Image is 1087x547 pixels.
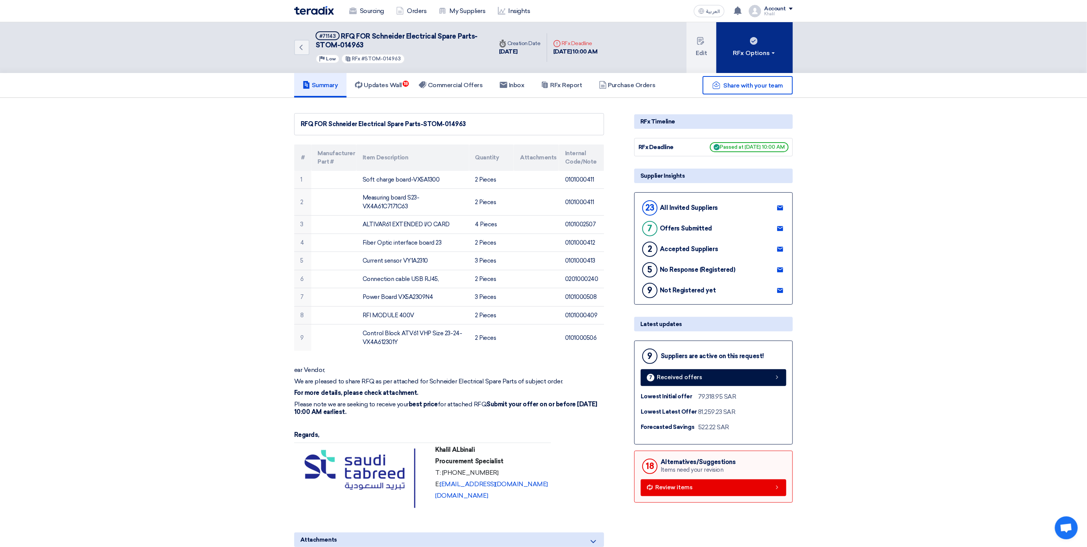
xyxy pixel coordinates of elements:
td: Fiber Optic interface board 23 [356,234,469,252]
strong: best price [409,401,438,408]
th: Item Description [356,144,469,171]
td: Control Block ATV61 VHP Size 23-24-VX4A612301Y [356,325,469,351]
h5: Updates Wall [355,81,402,89]
div: Supplier Insights [634,169,793,183]
p: E: [436,480,548,488]
td: Current sensor VY1A2310 [356,252,469,270]
td: Connection cable USB RJ45, [356,270,469,288]
div: Not Registered yet [660,287,716,294]
td: 2 Pieces [469,189,514,216]
span: Attachments [300,536,337,544]
button: RFx Options [716,22,793,73]
td: 2 [294,189,311,216]
strong: Submit your offer on or before [DATE] 10:00 AM earliest. [294,401,597,416]
div: Items need your revision [661,466,735,474]
a: Inbox [491,73,533,97]
div: 7 [647,374,654,381]
div: RFx Options [733,49,776,58]
td: 0101000411 [559,171,604,189]
h5: Commercial Offers [419,81,483,89]
a: [DOMAIN_NAME] [436,492,488,499]
span: Review items [655,485,693,490]
td: 0101000506 [559,325,604,351]
a: Commercial Offers [410,73,491,97]
td: 0101000413 [559,252,604,270]
div: RFx Deadline [638,143,696,152]
div: Account [764,6,786,12]
h5: Inbox [500,81,525,89]
div: #71143 [319,34,336,39]
td: 3 Pieces [469,252,514,270]
div: Creation Date [499,39,541,47]
img: I4IRbxIBg0YhIjQkQlChGJTVQipArAAA9CsYfxiUIEgGhFLnbRi18EYxjFOEYyltGMZyxfQAAAOw== [297,446,430,511]
td: 2 Pieces [469,171,514,189]
td: RFI MODULE 400V [356,306,469,325]
a: Purchase Orders [591,73,664,97]
th: Attachments [514,144,559,171]
td: 0101002507 [559,216,604,234]
span: #STOM-014963 [362,56,401,62]
div: Accepted Suppliers [660,245,718,253]
div: 522.22 SAR [698,423,729,432]
div: Latest updates [634,317,793,331]
div: 9 [642,283,658,298]
button: العربية [694,5,724,17]
img: Teradix logo [294,6,334,15]
td: ALTIVAR61 EXTENDED I/O CARD [356,216,469,234]
span: RFQ FOR Schneider Electrical Spare Parts-STOM-014963 [316,32,478,49]
div: RFx Deadline [553,39,598,47]
span: العربية [706,9,720,14]
td: 0101000409 [559,306,604,325]
h5: RFQ FOR Schneider Electrical Spare Parts-STOM-014963 [316,31,484,50]
a: Summary [294,73,347,97]
td: Measuring board S23-VX4A61C7171C63 [356,189,469,216]
span: Low [326,56,336,62]
div: 2 [642,242,658,257]
strong: For more details, please check attachment. [294,389,418,396]
td: 0101000411 [559,189,604,216]
a: Insights [492,3,536,19]
div: 23 [642,200,658,216]
th: Quantity [469,144,514,171]
a: Open chat [1055,516,1078,539]
div: RFx Timeline [634,114,793,129]
strong: Procurement Specialist [436,458,504,465]
div: No Response (Registered) [660,266,735,273]
span: Share with your team [724,82,783,89]
div: [DATE] 10:00 AM [553,47,598,56]
td: 2 Pieces [469,234,514,252]
img: profile_test.png [749,5,761,17]
td: 7 [294,288,311,307]
div: Alternatives/Suggestions [661,458,735,466]
a: Review items [641,479,786,496]
span: 18 [403,81,409,87]
strong: Regards, [294,431,319,438]
strong: Khalil ALbinali [436,446,475,453]
td: 2 Pieces [469,270,514,288]
h5: RFx Report [541,81,582,89]
th: # [294,144,311,171]
div: 79,318.95 SAR [698,392,736,401]
div: Suppliers are active on this request! [661,352,764,360]
td: 8 [294,306,311,325]
td: 2 Pieces [469,325,514,351]
td: 5 [294,252,311,270]
td: 3 Pieces [469,288,514,307]
div: 7 [642,221,658,236]
a: Updates Wall18 [347,73,410,97]
td: Power Board VX5A2309N4 [356,288,469,307]
a: RFx Report [533,73,590,97]
td: 0101000412 [559,234,604,252]
div: All Invited Suppliers [660,204,718,211]
span: Passed at [DATE] 10:00 AM [710,142,789,152]
span: Received offers [657,375,702,380]
p: We are pleased to share RFQ as per attached for Schneider Electrical Spare Parts of subject order. [294,378,604,385]
p: ear Vendor, [294,366,604,374]
td: 4 [294,234,311,252]
a: [EMAIL_ADDRESS][DOMAIN_NAME] [440,480,548,488]
td: Soft charge board-VX5A1300 [356,171,469,189]
div: 5 [642,262,658,278]
div: Offers Submitted [660,225,712,232]
div: 9 [642,349,658,364]
td: 6 [294,270,311,288]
